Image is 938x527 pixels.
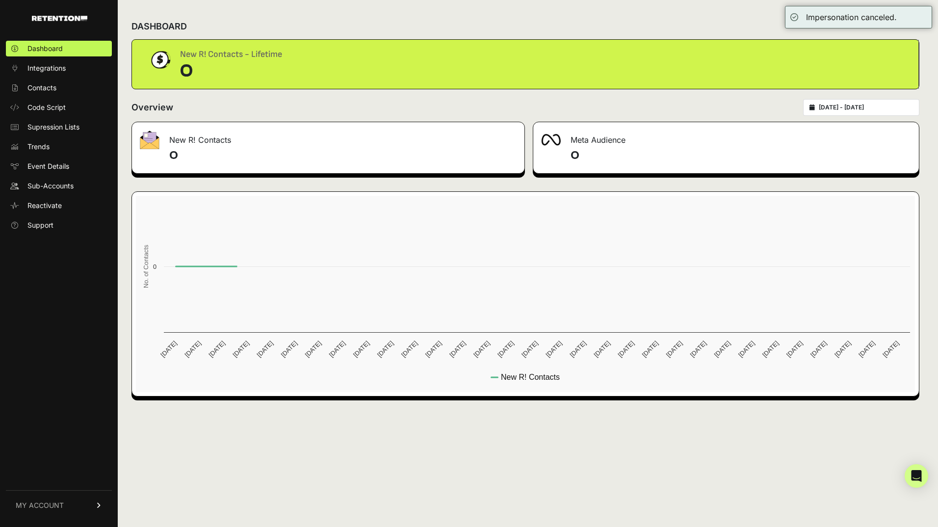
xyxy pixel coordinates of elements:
text: [DATE] [689,340,708,359]
a: Contacts [6,80,112,96]
a: Supression Lists [6,119,112,135]
text: [DATE] [472,340,491,359]
text: [DATE] [183,340,202,359]
text: [DATE] [448,340,467,359]
span: Reactivate [27,201,62,211]
text: [DATE] [400,340,419,359]
div: Open Intercom Messenger [905,464,928,488]
div: Meta Audience [533,122,919,152]
text: [DATE] [761,340,780,359]
text: New R! Contacts [501,373,560,381]
span: Contacts [27,83,56,93]
text: [DATE] [424,340,443,359]
text: [DATE] [280,340,299,359]
h2: Overview [131,101,173,114]
text: [DATE] [208,340,227,359]
text: No. of Contacts [142,245,150,288]
text: [DATE] [256,340,275,359]
a: Dashboard [6,41,112,56]
text: [DATE] [641,340,660,359]
div: New R! Contacts [132,122,524,152]
a: Code Script [6,100,112,115]
text: [DATE] [737,340,756,359]
div: New R! Contacts - Lifetime [180,48,282,61]
text: [DATE] [520,340,539,359]
text: [DATE] [713,340,732,359]
span: MY ACCOUNT [16,501,64,510]
img: Retention.com [32,16,87,21]
h4: 0 [571,148,911,163]
h4: 0 [169,148,517,163]
a: Reactivate [6,198,112,213]
span: Event Details [27,161,69,171]
span: Dashboard [27,44,63,53]
text: [DATE] [857,340,876,359]
a: Trends [6,139,112,155]
text: [DATE] [833,340,852,359]
text: [DATE] [159,340,178,359]
span: Sub-Accounts [27,181,74,191]
text: [DATE] [785,340,804,359]
h2: DASHBOARD [131,20,187,33]
img: fa-envelope-19ae18322b30453b285274b1b8af3d052b27d846a4fbe8435d1a52b978f639a2.png [140,131,159,149]
div: Impersonation canceled. [806,11,897,23]
text: [DATE] [232,340,251,359]
span: Code Script [27,103,66,112]
text: [DATE] [496,340,515,359]
text: [DATE] [665,340,684,359]
text: [DATE] [328,340,347,359]
a: Integrations [6,60,112,76]
span: Trends [27,142,50,152]
text: 0 [153,263,156,270]
div: 0 [180,61,282,81]
a: MY ACCOUNT [6,490,112,520]
text: [DATE] [617,340,636,359]
a: Sub-Accounts [6,178,112,194]
span: Integrations [27,63,66,73]
text: [DATE] [376,340,395,359]
span: Support [27,220,53,230]
text: [DATE] [304,340,323,359]
text: [DATE] [544,340,563,359]
text: [DATE] [881,340,900,359]
a: Event Details [6,158,112,174]
img: fa-meta-2f981b61bb99beabf952f7030308934f19ce035c18b003e963880cc3fabeebb7.png [541,134,561,146]
text: [DATE] [352,340,371,359]
span: Supression Lists [27,122,79,132]
text: [DATE] [568,340,587,359]
img: dollar-coin-05c43ed7efb7bc0c12610022525b4bbbb207c7efeef5aecc26f025e68dcafac9.png [148,48,172,72]
text: [DATE] [809,340,828,359]
a: Support [6,217,112,233]
text: [DATE] [593,340,612,359]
